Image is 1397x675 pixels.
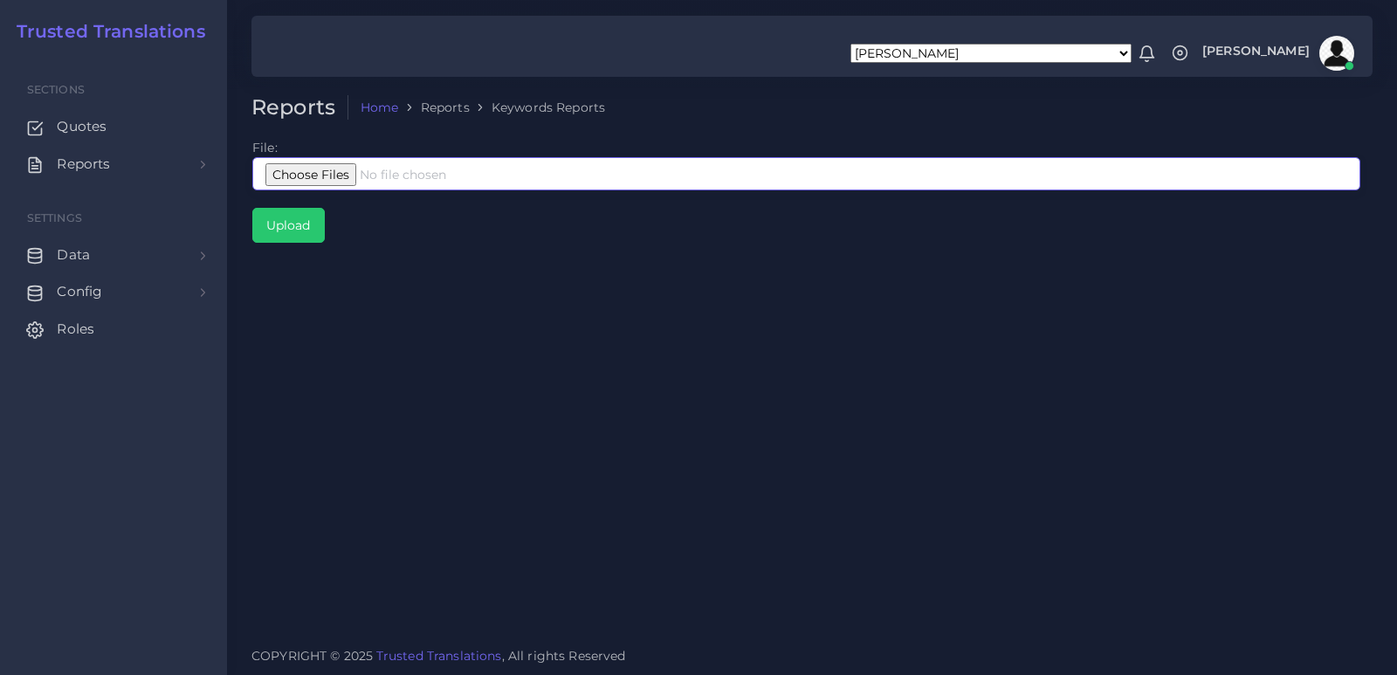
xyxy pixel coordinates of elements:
[1319,36,1354,71] img: avatar
[1194,36,1360,71] a: [PERSON_NAME]avatar
[57,320,94,339] span: Roles
[1202,45,1310,57] span: [PERSON_NAME]
[502,647,626,665] span: , All rights Reserved
[251,138,1361,243] td: File:
[13,311,214,348] a: Roles
[57,282,102,301] span: Config
[27,83,85,96] span: Sections
[251,647,626,665] span: COPYRIGHT © 2025
[470,99,605,116] li: Keywords Reports
[13,237,214,273] a: Data
[13,146,214,183] a: Reports
[57,245,90,265] span: Data
[57,117,107,136] span: Quotes
[13,273,214,310] a: Config
[57,155,110,174] span: Reports
[361,99,399,116] a: Home
[27,211,82,224] span: Settings
[253,209,324,242] input: Upload
[251,95,348,121] h2: Reports
[13,108,214,145] a: Quotes
[376,648,502,664] a: Trusted Translations
[399,99,470,116] li: Reports
[4,21,205,42] a: Trusted Translations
